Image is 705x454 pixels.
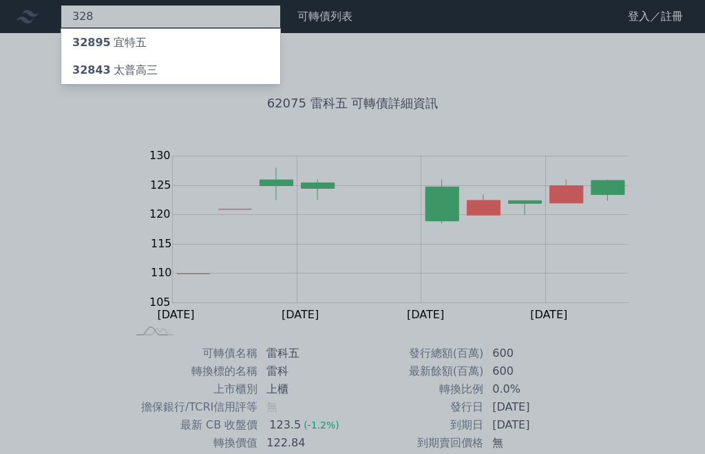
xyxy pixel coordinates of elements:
[72,34,147,51] div: 宜特五
[61,56,280,84] a: 32843太普高三
[72,36,111,49] span: 32895
[72,62,158,79] div: 太普高三
[61,29,280,56] a: 32895宜特五
[72,63,111,76] span: 32843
